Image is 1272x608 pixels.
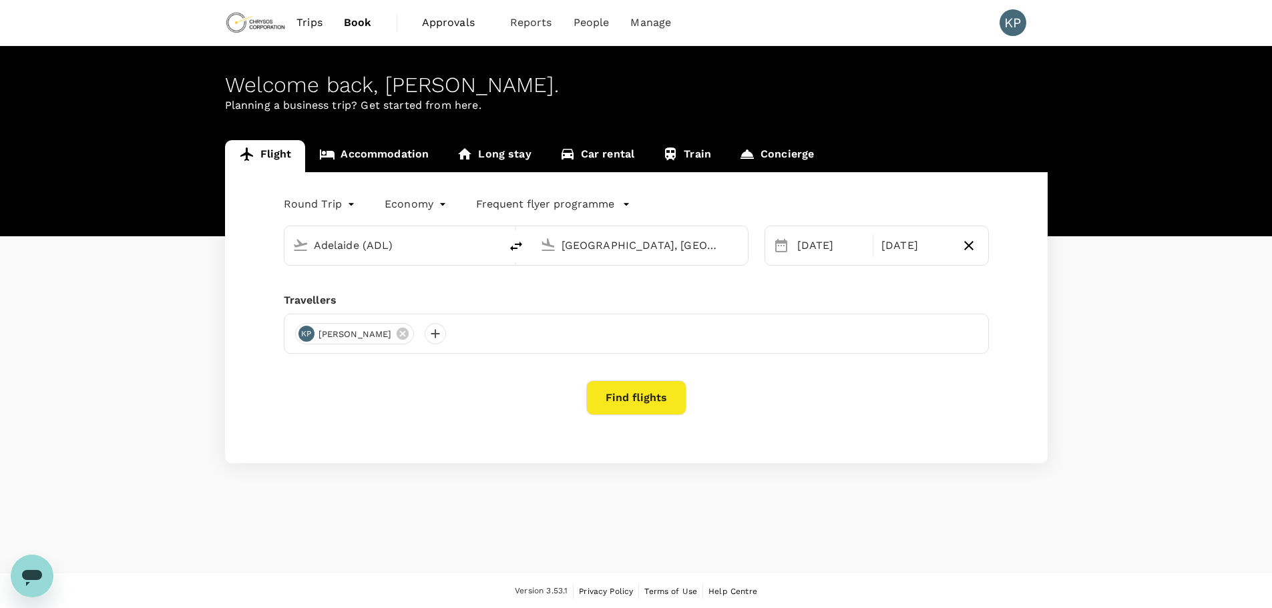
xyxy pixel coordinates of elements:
[491,244,493,246] button: Open
[586,380,686,415] button: Find flights
[476,196,630,212] button: Frequent flyer programme
[510,15,552,31] span: Reports
[648,140,725,172] a: Train
[310,328,400,341] span: [PERSON_NAME]
[708,584,757,599] a: Help Centre
[295,323,415,344] div: KP[PERSON_NAME]
[500,230,532,262] button: delete
[225,8,286,37] img: Chrysos Corporation
[225,73,1048,97] div: Welcome back , [PERSON_NAME] .
[738,244,741,246] button: Open
[644,587,697,596] span: Terms of Use
[443,140,545,172] a: Long stay
[708,587,757,596] span: Help Centre
[284,194,359,215] div: Round Trip
[574,15,610,31] span: People
[792,232,871,259] div: [DATE]
[515,585,568,598] span: Version 3.53.1
[562,235,720,256] input: Going to
[344,15,372,31] span: Book
[876,232,955,259] div: [DATE]
[644,584,697,599] a: Terms of Use
[225,140,306,172] a: Flight
[725,140,828,172] a: Concierge
[1000,9,1026,36] div: KP
[305,140,443,172] a: Accommodation
[385,194,449,215] div: Economy
[296,15,323,31] span: Trips
[11,555,53,597] iframe: Button to launch messaging window
[476,196,614,212] p: Frequent flyer programme
[546,140,649,172] a: Car rental
[225,97,1048,113] p: Planning a business trip? Get started from here.
[284,292,989,308] div: Travellers
[579,587,633,596] span: Privacy Policy
[422,15,489,31] span: Approvals
[298,326,314,342] div: KP
[579,584,633,599] a: Privacy Policy
[314,235,472,256] input: Depart from
[630,15,671,31] span: Manage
